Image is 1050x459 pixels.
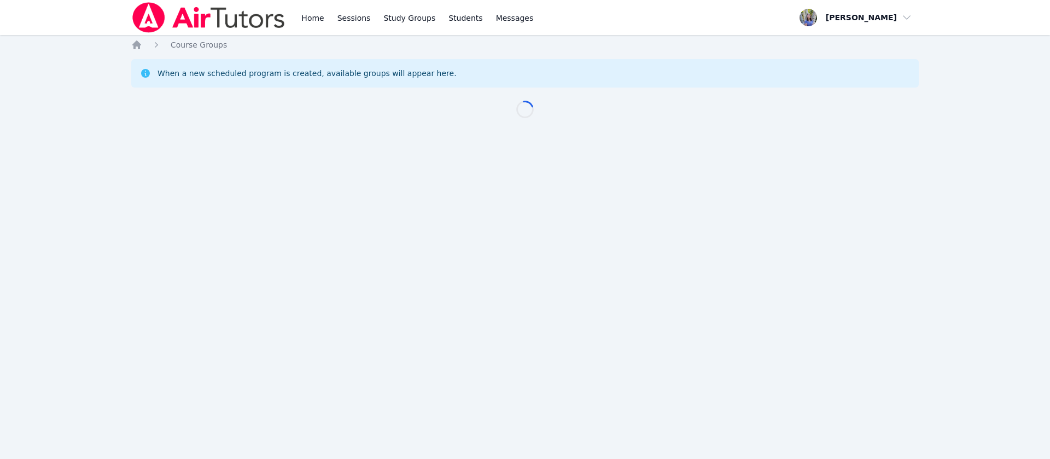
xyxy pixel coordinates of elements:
[131,39,919,50] nav: Breadcrumb
[171,40,227,49] span: Course Groups
[171,39,227,50] a: Course Groups
[131,2,286,33] img: Air Tutors
[157,68,457,79] div: When a new scheduled program is created, available groups will appear here.
[496,13,534,24] span: Messages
